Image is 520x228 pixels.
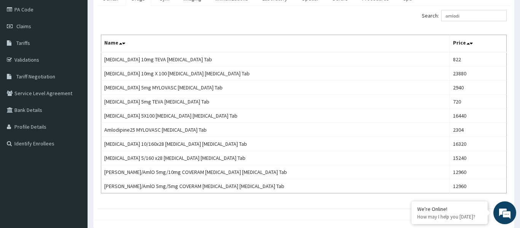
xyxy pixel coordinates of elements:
[450,151,506,165] td: 15240
[450,123,506,137] td: 2304
[16,23,31,30] span: Claims
[450,179,506,193] td: 12960
[125,4,143,22] div: Minimize live chat window
[101,35,450,53] th: Name
[101,81,450,95] td: [MEDICAL_DATA] 5mg MYLOVASC [MEDICAL_DATA] Tab
[101,151,450,165] td: [MEDICAL_DATA] 5/160 x28 [MEDICAL_DATA] [MEDICAL_DATA] Tab
[101,52,450,67] td: [MEDICAL_DATA] 10mg TEVA [MEDICAL_DATA] Tab
[4,149,145,176] textarea: Type your message and hit 'Enter'
[450,109,506,123] td: 16440
[101,165,450,179] td: [PERSON_NAME]/AmlO 5mg/10mg COVERAM [MEDICAL_DATA] [MEDICAL_DATA] Tab
[417,206,482,212] div: We're Online!
[450,165,506,179] td: 12960
[441,10,507,21] input: Search:
[417,214,482,220] p: How may I help you today?
[101,123,450,137] td: Amlodipine25 MYLOVASC [MEDICAL_DATA] Tab
[450,52,506,67] td: 822
[101,95,450,109] td: [MEDICAL_DATA] 5mg TEVA [MEDICAL_DATA] Tab
[40,43,128,53] div: Chat with us now
[44,67,105,143] span: We're online!
[450,35,506,53] th: Price
[450,95,506,109] td: 720
[450,137,506,151] td: 16320
[101,137,450,151] td: [MEDICAL_DATA] 10/160x28 [MEDICAL_DATA] [MEDICAL_DATA] Tab
[101,179,450,193] td: [PERSON_NAME]/AmlO 5mg/5mg COVERAM [MEDICAL_DATA] [MEDICAL_DATA] Tab
[422,10,507,21] label: Search:
[101,109,450,123] td: [MEDICAL_DATA] 5X100 [MEDICAL_DATA] [MEDICAL_DATA] Tab
[16,40,30,46] span: Tariffs
[450,81,506,95] td: 2940
[450,67,506,81] td: 23880
[14,38,31,57] img: d_794563401_company_1708531726252_794563401
[16,73,55,80] span: Tariff Negotiation
[101,67,450,81] td: [MEDICAL_DATA] 10mg X 100 [MEDICAL_DATA] [MEDICAL_DATA] Tab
